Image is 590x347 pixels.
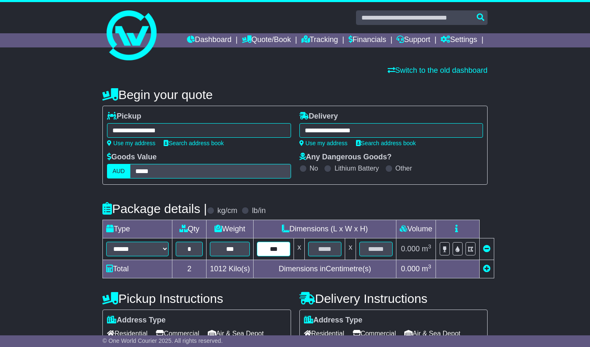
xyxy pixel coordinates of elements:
[102,292,291,305] h4: Pickup Instructions
[107,112,141,121] label: Pickup
[422,245,431,253] span: m
[310,164,318,172] label: No
[103,260,172,278] td: Total
[404,327,461,340] span: Air & Sea Depot
[252,206,266,216] label: lb/in
[254,260,396,278] td: Dimensions in Centimetre(s)
[356,140,416,146] a: Search address book
[208,327,264,340] span: Air & Sea Depot
[401,245,420,253] span: 0.000
[304,327,344,340] span: Residential
[254,220,396,238] td: Dimensions (L x W x H)
[207,220,254,238] td: Weight
[353,327,396,340] span: Commercial
[187,33,232,47] a: Dashboard
[334,164,379,172] label: Lithium Battery
[210,265,227,273] span: 1012
[396,220,436,238] td: Volume
[441,33,477,47] a: Settings
[299,153,392,162] label: Any Dangerous Goods?
[102,88,488,102] h4: Begin your quote
[299,292,488,305] h4: Delivery Instructions
[299,112,338,121] label: Delivery
[107,140,155,146] a: Use my address
[164,140,224,146] a: Search address book
[483,245,490,253] a: Remove this item
[172,220,207,238] td: Qty
[428,263,431,270] sup: 3
[396,33,430,47] a: Support
[107,316,166,325] label: Address Type
[304,316,363,325] label: Address Type
[217,206,237,216] label: kg/cm
[207,260,254,278] td: Kilo(s)
[107,153,157,162] label: Goods Value
[301,33,338,47] a: Tracking
[107,164,130,178] label: AUD
[299,140,348,146] a: Use my address
[388,66,488,74] a: Switch to the old dashboard
[422,265,431,273] span: m
[294,238,305,260] td: x
[156,327,199,340] span: Commercial
[172,260,207,278] td: 2
[242,33,291,47] a: Quote/Book
[107,327,147,340] span: Residential
[103,220,172,238] td: Type
[396,164,412,172] label: Other
[401,265,420,273] span: 0.000
[102,202,207,216] h4: Package details |
[349,33,386,47] a: Financials
[428,243,431,250] sup: 3
[102,337,223,344] span: © One World Courier 2025. All rights reserved.
[483,265,490,273] a: Add new item
[345,238,356,260] td: x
